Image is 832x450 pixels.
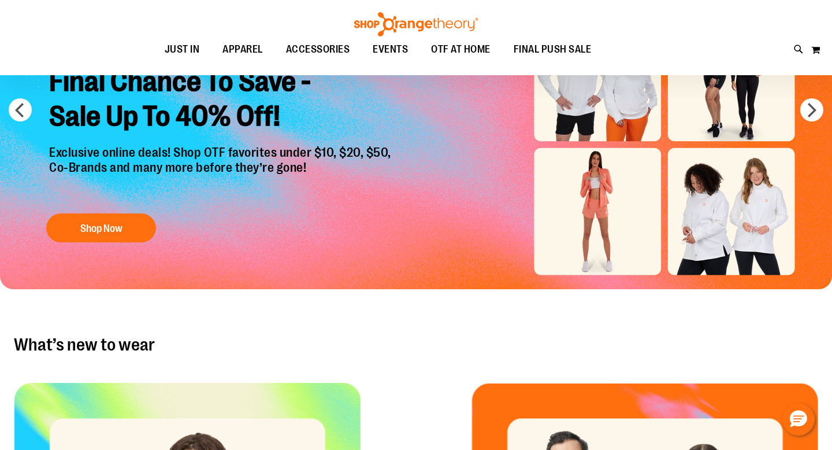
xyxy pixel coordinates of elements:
button: next [800,98,823,121]
img: Shop Orangetheory [352,12,480,36]
span: JUST IN [165,36,200,62]
a: APPAREL [211,36,274,63]
button: prev [9,98,32,121]
a: ACCESSORIES [274,36,362,63]
button: Shop Now [46,213,156,242]
h2: Final Chance To Save - Sale Up To 40% Off! [40,56,403,145]
span: ACCESSORIES [286,36,350,62]
span: APPAREL [222,36,263,62]
p: Exclusive online deals! Shop OTF favorites under $10, $20, $50, Co-Brands and many more before th... [40,145,403,202]
a: JUST IN [153,36,211,63]
button: Hello, have a question? Let’s chat. [782,403,815,436]
h2: What’s new to wear [14,335,818,354]
a: FINAL PUSH SALE [502,36,603,63]
a: Final Chance To Save -Sale Up To 40% Off! Exclusive online deals! Shop OTF favorites under $10, $... [40,56,403,248]
span: EVENTS [373,36,408,62]
a: OTF AT HOME [419,36,502,63]
span: OTF AT HOME [431,36,491,62]
a: EVENTS [361,36,419,63]
span: FINAL PUSH SALE [514,36,592,62]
